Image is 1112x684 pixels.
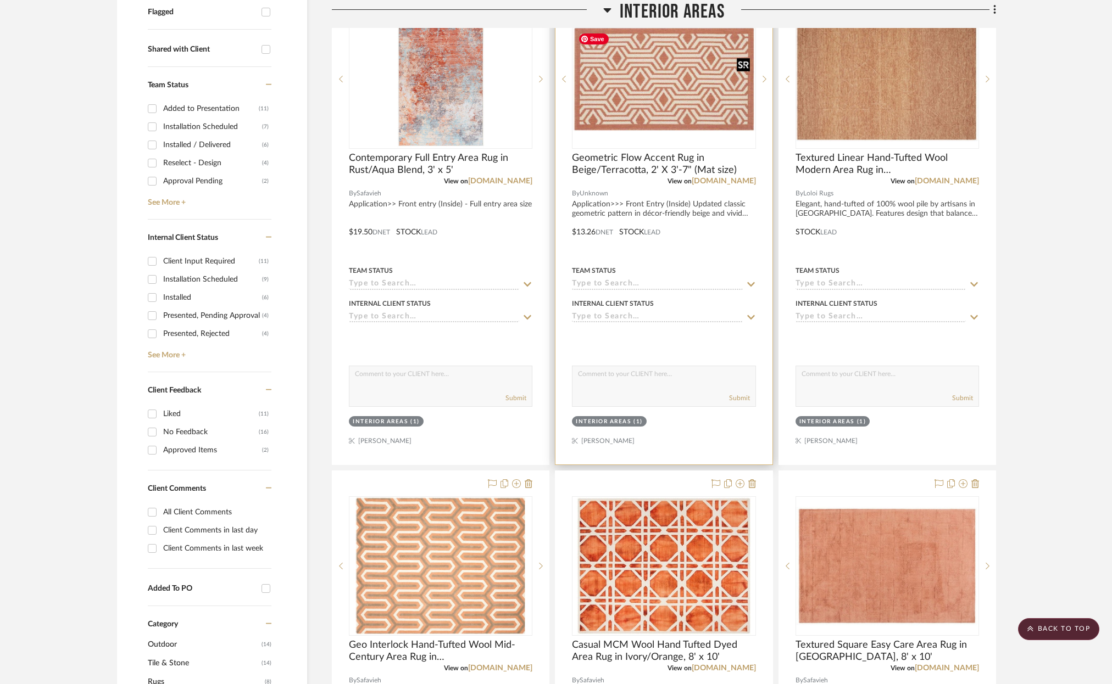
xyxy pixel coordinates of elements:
scroll-to-top-button: BACK TO TOP [1018,618,1099,640]
img: Geo Interlock Hand-Tufted Wool Mid-Century Area Rug in Orange/Grey, 8 x 10 [356,497,525,635]
div: Installed [163,289,262,306]
div: (1) [857,418,866,426]
div: (11) [259,100,269,117]
div: 0 [796,497,978,635]
span: Contemporary Full Entry Area Rug in Rust/Aqua Blend, 3' x 5' [349,152,532,176]
a: [DOMAIN_NAME] [468,177,532,185]
div: Internal Client Status [572,299,654,309]
span: Geo Interlock Hand-Tufted Wool Mid-Century Area Rug in [GEOGRAPHIC_DATA]/Grey, 8 x 10 [349,639,532,663]
span: Safavieh [357,188,381,199]
div: Added To PO [148,584,256,593]
div: Installation Scheduled [163,271,262,288]
div: Flagged [148,8,256,17]
div: (4) [262,154,269,172]
input: Type to Search… [572,312,742,323]
div: 0 [349,10,532,148]
div: Team Status [572,266,616,276]
span: Save [579,33,609,44]
img: Casual MCM Wool Hand Tufted Dyed Area Rug in Ivory/Orange, 8' x 10' [577,497,751,635]
div: (1) [410,418,420,426]
div: Presented, Pending Approval [163,307,262,324]
div: (11) [259,405,269,423]
span: By [796,188,803,199]
span: (14) [262,636,271,653]
span: Loloi Rugs [803,188,833,199]
span: Tile & Stone [148,654,259,672]
div: (7) [262,118,269,136]
img: Geometric Flow Accent Rug in Beige/Terracotta, 2' X 3'-7" (Mat size) [573,27,754,131]
div: Shared with Client [148,45,256,54]
div: Team Status [796,266,839,276]
div: Approval Pending [163,172,262,190]
div: (6) [262,136,269,154]
span: Unknown [580,188,608,199]
div: Installed / Delivered [163,136,262,154]
span: View on [444,665,468,671]
span: Client Comments [148,485,206,492]
div: 0 [349,497,532,635]
div: (9) [262,271,269,288]
div: (6) [262,289,269,306]
div: Presented, Rejected [163,325,262,343]
div: 0 [572,10,755,148]
span: View on [891,178,915,184]
a: [DOMAIN_NAME] [692,177,756,185]
div: Internal Client Status [349,299,431,309]
div: Team Status [349,266,393,276]
a: [DOMAIN_NAME] [468,664,532,672]
a: See More + [145,190,271,208]
a: [DOMAIN_NAME] [915,177,979,185]
button: Submit [952,393,973,403]
span: View on [668,178,692,184]
span: (14) [262,654,271,672]
div: Internal Client Status [796,299,877,309]
span: Casual MCM Wool Hand Tufted Dyed Area Rug in Ivory/Orange, 8' x 10' [572,639,755,663]
a: [DOMAIN_NAME] [915,664,979,672]
input: Type to Search… [796,279,966,290]
div: (11) [259,253,269,270]
div: Liked [163,405,259,423]
div: Approved Items [163,441,262,459]
img: Contemporary Full Entry Area Rug in Rust/Aqua Blend, 3' x 5' [397,10,485,148]
img: Textured Square Easy Care Area Rug in Rust, 8' x 10' [797,507,978,625]
span: Geometric Flow Accent Rug in Beige/Terracotta, 2' X 3'-7" (Mat size) [572,152,755,176]
span: Outdoor [148,635,259,654]
span: View on [668,665,692,671]
div: Client Comments in last day [163,522,269,539]
input: Type to Search… [349,312,519,323]
div: Reselect - Design [163,154,262,172]
input: Type to Search… [572,279,742,290]
button: Submit [729,393,750,403]
div: (2) [262,172,269,190]
div: Interior Areas [353,418,408,426]
span: View on [891,665,915,671]
span: Client Feedback [148,386,201,394]
span: Textured Square Easy Care Area Rug in [GEOGRAPHIC_DATA], 8' x 10' [796,639,979,663]
div: 0 [796,10,978,148]
span: Internal Client Status [148,234,218,242]
img: Textured Linear Hand-Tufted Wool Modern Area Rug in Terracotta, 7'-9" x 9'-9" [797,17,978,142]
span: Category [148,620,178,629]
span: By [572,188,580,199]
div: No Feedback [163,423,259,441]
div: Added to Presentation [163,100,259,117]
input: Type to Search… [796,312,966,323]
div: (1) [633,418,643,426]
div: Installation Scheduled [163,118,262,136]
div: Interior Areas [576,418,631,426]
button: Submit [505,393,526,403]
div: (4) [262,325,269,343]
span: Textured Linear Hand-Tufted Wool Modern Area Rug in [GEOGRAPHIC_DATA], 7'-9" x 9'-9" [796,152,979,176]
div: Client Comments in last week [163,540,269,557]
div: (4) [262,307,269,324]
a: See More + [145,343,271,360]
span: By [349,188,357,199]
div: All Client Comments [163,503,269,521]
span: View on [444,178,468,184]
span: Team Status [148,81,188,89]
div: (16) [259,423,269,441]
input: Type to Search… [349,279,519,290]
div: Interior Areas [799,418,854,426]
a: [DOMAIN_NAME] [692,664,756,672]
div: (2) [262,441,269,459]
